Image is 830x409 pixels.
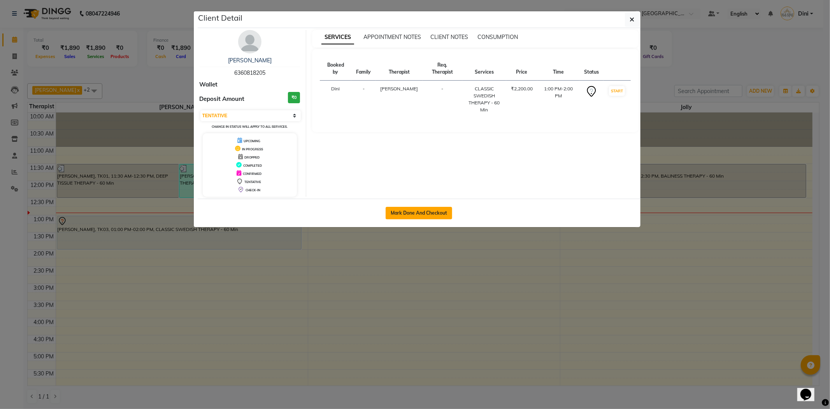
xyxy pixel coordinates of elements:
a: [PERSON_NAME] [228,57,272,64]
span: IN PROGRESS [242,147,263,151]
span: 6360818205 [234,69,265,76]
span: SERVICES [321,30,354,44]
td: 1:00 PM-2:00 PM [537,81,579,118]
span: UPCOMING [244,139,260,143]
span: APPOINTMENT NOTES [363,33,421,41]
td: Dini [320,81,351,118]
span: CONSUMPTION [477,33,518,41]
button: Mark Done And Checkout [386,207,452,219]
small: Change in status will apply to all services. [212,125,288,129]
th: Status [579,57,604,81]
td: - [351,81,376,118]
h3: ₹0 [288,92,300,103]
img: avatar [238,30,261,53]
th: Price [506,57,537,81]
span: TENTATIVE [244,180,261,184]
div: CLASSIC SWEDISH THERAPY - 60 Min [467,85,502,113]
span: [PERSON_NAME] [380,86,418,92]
span: CHECK-IN [246,188,260,192]
iframe: chat widget [797,378,822,401]
span: Wallet [200,80,218,89]
th: Booked by [320,57,351,81]
span: Deposit Amount [200,95,245,104]
h5: Client Detail [198,12,243,24]
th: Req. Therapist [423,57,462,81]
th: Family [351,57,376,81]
span: COMPLETED [243,164,262,167]
th: Services [462,57,506,81]
span: CONFIRMED [243,172,261,176]
span: DROPPED [244,155,260,159]
button: START [609,86,625,96]
td: - [423,81,462,118]
th: Therapist [376,57,423,81]
div: ₹2,200.00 [511,85,533,92]
span: CLIENT NOTES [430,33,468,41]
th: Time [537,57,579,81]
